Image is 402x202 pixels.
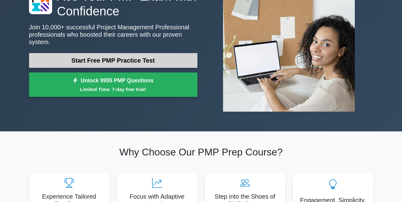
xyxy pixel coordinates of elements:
a: Unlock 9955 PMP QuestionsLimited Time: 7-day free trial! [29,72,197,97]
p: Join 10,000+ successful Project Management Professional professionals who boosted their careers w... [29,23,197,46]
h2: Why Choose Our PMP Prep Course? [29,146,373,158]
a: Start Free PMP Practice Test [29,53,197,68]
small: Limited Time: 7-day free trial! [37,86,190,93]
